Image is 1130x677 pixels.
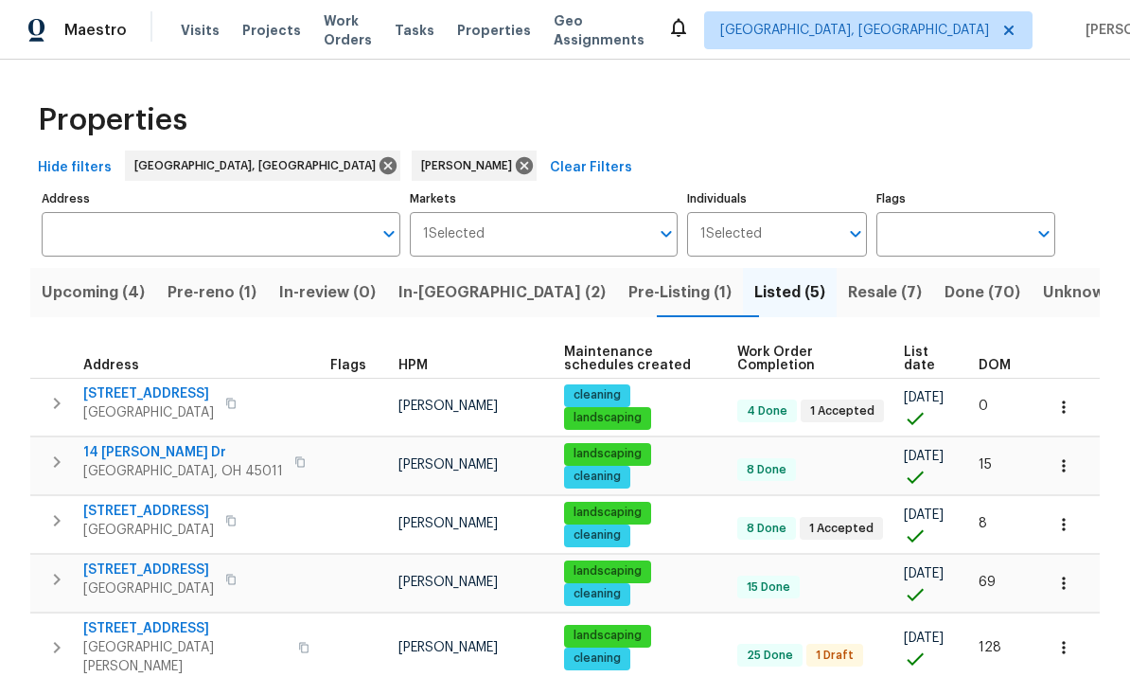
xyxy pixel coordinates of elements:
[410,193,679,205] label: Markets
[754,279,825,306] span: Listed (5)
[979,641,1001,654] span: 128
[904,346,946,372] span: List date
[979,400,988,413] span: 0
[739,521,794,537] span: 8 Done
[700,226,762,242] span: 1 Selected
[324,11,372,49] span: Work Orders
[83,502,214,521] span: [STREET_ADDRESS]
[979,359,1011,372] span: DOM
[739,648,801,664] span: 25 Done
[739,403,795,419] span: 4 Done
[398,517,498,530] span: [PERSON_NAME]
[30,151,119,186] button: Hide filters
[739,462,794,478] span: 8 Done
[242,21,301,40] span: Projects
[42,193,400,205] label: Address
[566,410,649,426] span: landscaping
[421,156,520,175] span: [PERSON_NAME]
[842,221,869,247] button: Open
[566,628,649,644] span: landscaping
[687,193,866,205] label: Individuals
[83,462,283,481] span: [GEOGRAPHIC_DATA], OH 45011
[398,641,498,654] span: [PERSON_NAME]
[181,21,220,40] span: Visits
[83,443,283,462] span: 14 [PERSON_NAME] Dr
[423,226,485,242] span: 1 Selected
[566,586,628,602] span: cleaning
[566,469,628,485] span: cleaning
[398,400,498,413] span: [PERSON_NAME]
[38,111,187,130] span: Properties
[566,527,628,543] span: cleaning
[566,650,628,667] span: cleaning
[737,346,872,372] span: Work Order Completion
[979,458,992,472] span: 15
[720,21,989,40] span: [GEOGRAPHIC_DATA], [GEOGRAPHIC_DATA]
[64,21,127,40] span: Maestro
[945,279,1020,306] span: Done (70)
[83,384,214,403] span: [STREET_ADDRESS]
[395,24,434,37] span: Tasks
[83,359,139,372] span: Address
[979,517,987,530] span: 8
[566,387,628,403] span: cleaning
[83,619,287,638] span: [STREET_ADDRESS]
[398,279,606,306] span: In-[GEOGRAPHIC_DATA] (2)
[554,11,644,49] span: Geo Assignments
[42,279,145,306] span: Upcoming (4)
[83,579,214,598] span: [GEOGRAPHIC_DATA]
[653,221,680,247] button: Open
[376,221,402,247] button: Open
[904,567,944,580] span: [DATE]
[566,563,649,579] span: landscaping
[904,450,944,463] span: [DATE]
[550,156,632,180] span: Clear Filters
[848,279,922,306] span: Resale (7)
[566,446,649,462] span: landscaping
[1031,221,1057,247] button: Open
[808,648,861,664] span: 1 Draft
[83,638,287,676] span: [GEOGRAPHIC_DATA][PERSON_NAME]
[566,505,649,521] span: landscaping
[330,359,366,372] span: Flags
[38,156,112,180] span: Hide filters
[83,561,214,579] span: [STREET_ADDRESS]
[125,151,400,181] div: [GEOGRAPHIC_DATA], [GEOGRAPHIC_DATA]
[904,632,944,645] span: [DATE]
[564,346,706,372] span: Maintenance schedules created
[979,576,996,589] span: 69
[904,391,944,404] span: [DATE]
[398,576,498,589] span: [PERSON_NAME]
[457,21,531,40] span: Properties
[398,359,428,372] span: HPM
[83,403,214,422] span: [GEOGRAPHIC_DATA]
[876,193,1055,205] label: Flags
[628,279,732,306] span: Pre-Listing (1)
[904,508,944,522] span: [DATE]
[412,151,537,181] div: [PERSON_NAME]
[803,403,882,419] span: 1 Accepted
[279,279,376,306] span: In-review (0)
[398,458,498,472] span: [PERSON_NAME]
[739,579,798,596] span: 15 Done
[83,521,214,540] span: [GEOGRAPHIC_DATA]
[542,151,640,186] button: Clear Filters
[134,156,383,175] span: [GEOGRAPHIC_DATA], [GEOGRAPHIC_DATA]
[168,279,256,306] span: Pre-reno (1)
[802,521,881,537] span: 1 Accepted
